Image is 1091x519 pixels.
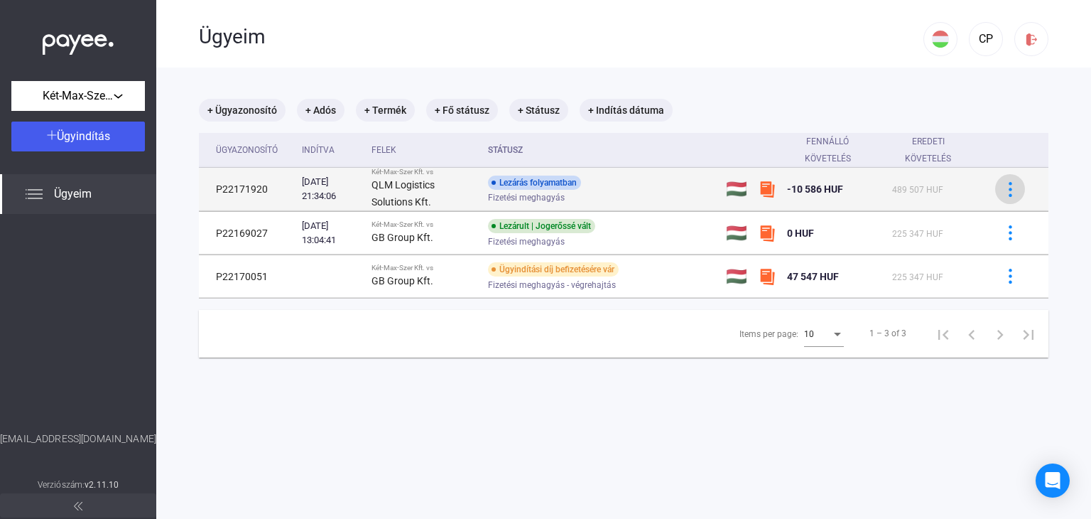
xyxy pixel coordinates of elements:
[85,480,119,490] strong: v2.11.10
[804,325,844,342] mat-select: Items per page:
[720,212,753,255] td: 🇭🇺
[759,181,776,198] img: szamlazzhu-mini
[482,133,720,168] th: Státusz
[892,133,977,167] div: Eredeti követelés
[371,220,477,229] div: Két-Max-Szer Kft. vs
[892,272,943,282] span: 225 347 HUF
[969,22,1003,56] button: CP
[371,141,477,159] div: Felek
[488,233,565,250] span: Fizetési meghagyás
[216,141,278,159] div: Ügyazonosító
[74,502,82,510] img: arrow-double-left-grey.svg
[804,329,814,339] span: 10
[488,176,581,190] div: Lezárás folyamatban
[995,218,1025,248] button: more-blue
[302,141,360,159] div: Indítva
[426,99,498,122] mat-chip: + Fő státusz
[1024,32,1039,47] img: logout-red
[1036,464,1070,498] div: Open Intercom Messenger
[371,264,477,272] div: Két-Max-Szer Kft. vs
[932,31,949,48] img: HU
[720,168,753,211] td: 🇭🇺
[974,31,998,48] div: CP
[509,99,568,122] mat-chip: + Státusz
[892,133,965,167] div: Eredeti követelés
[356,99,415,122] mat-chip: + Termék
[488,277,616,294] span: Fizetési meghagyás - végrehajtás
[57,129,110,143] span: Ügyindítás
[1003,269,1018,284] img: more-blue
[371,179,435,208] strong: QLM Logistics Solutions Kft.
[995,262,1025,291] button: more-blue
[995,174,1025,204] button: more-blue
[199,99,286,122] mat-chip: + Ügyazonosító
[11,81,145,111] button: Két-Max-Szer Kft.
[11,122,145,151] button: Ügyindítás
[488,262,619,277] div: Ügyindítási díj befizetésére vár
[1014,22,1048,56] button: logout-red
[216,141,291,159] div: Ügyazonosító
[488,189,565,206] span: Fizetési meghagyás
[759,268,776,285] img: szamlazzhu-mini
[787,133,880,167] div: Fennálló követelés
[787,228,814,239] span: 0 HUF
[892,229,943,239] span: 225 347 HUF
[199,255,296,298] td: P22170051
[787,183,843,195] span: -10 586 HUF
[986,319,1014,348] button: Next page
[720,255,753,298] td: 🇭🇺
[787,133,867,167] div: Fennálló követelés
[199,212,296,255] td: P22169027
[787,271,839,282] span: 47 547 HUF
[302,219,360,247] div: [DATE] 13:04:41
[892,185,943,195] span: 489 507 HUF
[43,87,114,105] span: Két-Max-Szer Kft.
[26,186,43,203] img: list.svg
[371,168,477,176] div: Két-Max-Szer Kft. vs
[1003,182,1018,197] img: more-blue
[371,232,433,243] strong: GB Group Kft.
[739,326,798,343] div: Items per page:
[302,141,335,159] div: Indítva
[580,99,673,122] mat-chip: + Indítás dátuma
[957,319,986,348] button: Previous page
[371,141,396,159] div: Felek
[923,22,957,56] button: HU
[199,168,296,211] td: P22171920
[297,99,344,122] mat-chip: + Adós
[1003,225,1018,240] img: more-blue
[43,26,114,55] img: white-payee-white-dot.svg
[199,25,923,49] div: Ügyeim
[929,319,957,348] button: First page
[759,225,776,242] img: szamlazzhu-mini
[488,219,595,233] div: Lezárult | Jogerőssé vált
[47,130,57,140] img: plus-white.svg
[371,275,433,287] strong: GB Group Kft.
[1014,319,1043,348] button: Last page
[869,325,906,342] div: 1 – 3 of 3
[54,186,92,203] span: Ügyeim
[302,175,360,203] div: [DATE] 21:34:06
